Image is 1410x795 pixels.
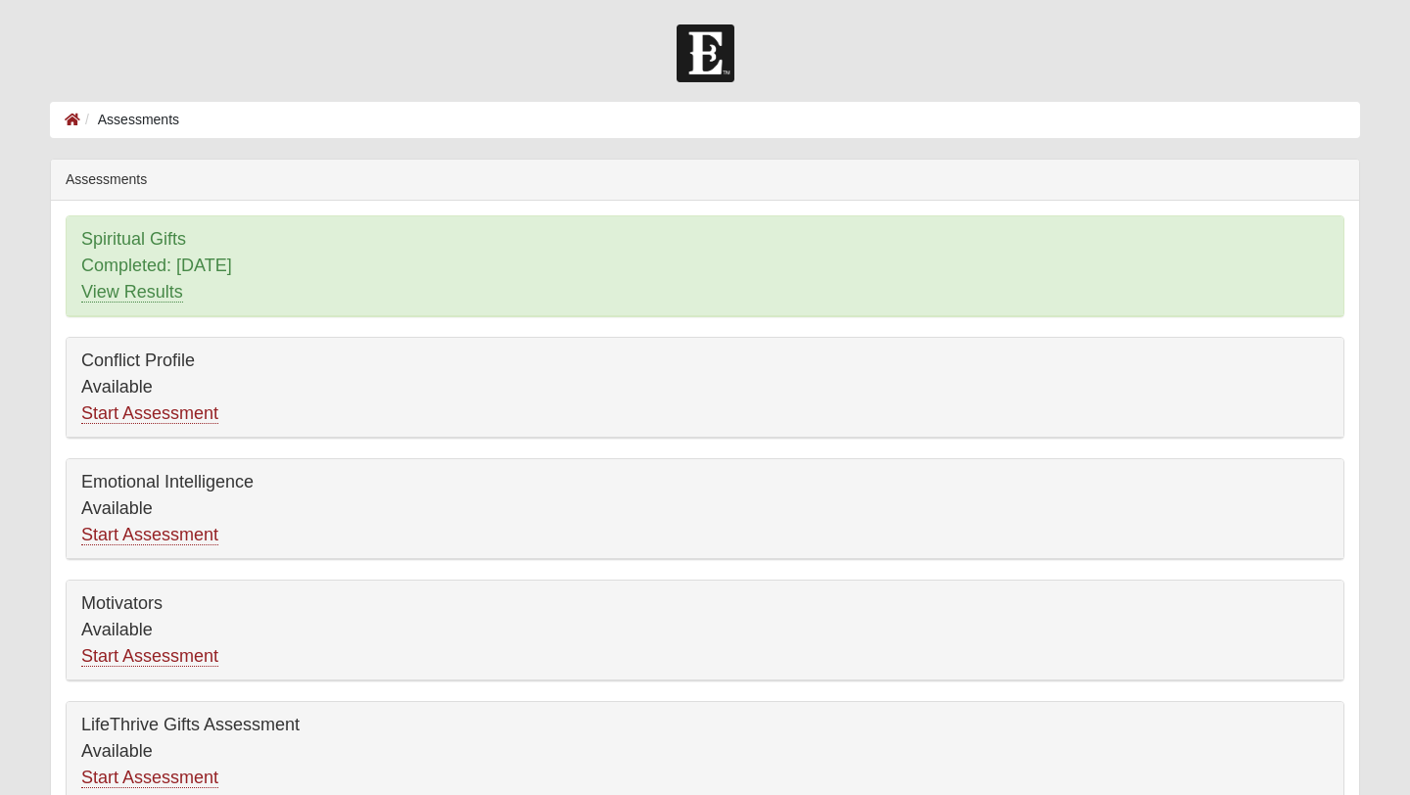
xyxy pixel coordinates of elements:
div: Spiritual Gifts Completed: [DATE] [67,216,1343,316]
li: Assessments [80,110,179,130]
div: Emotional Intelligence Available [67,459,1343,559]
div: Conflict Profile Available [67,338,1343,438]
div: Motivators Available [67,581,1343,680]
a: Start Assessment [81,403,218,424]
div: Assessments [51,160,1359,201]
a: Start Assessment [81,646,218,667]
a: Start Assessment [81,525,218,545]
img: Church of Eleven22 Logo [677,24,734,82]
a: View Results [81,282,183,303]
